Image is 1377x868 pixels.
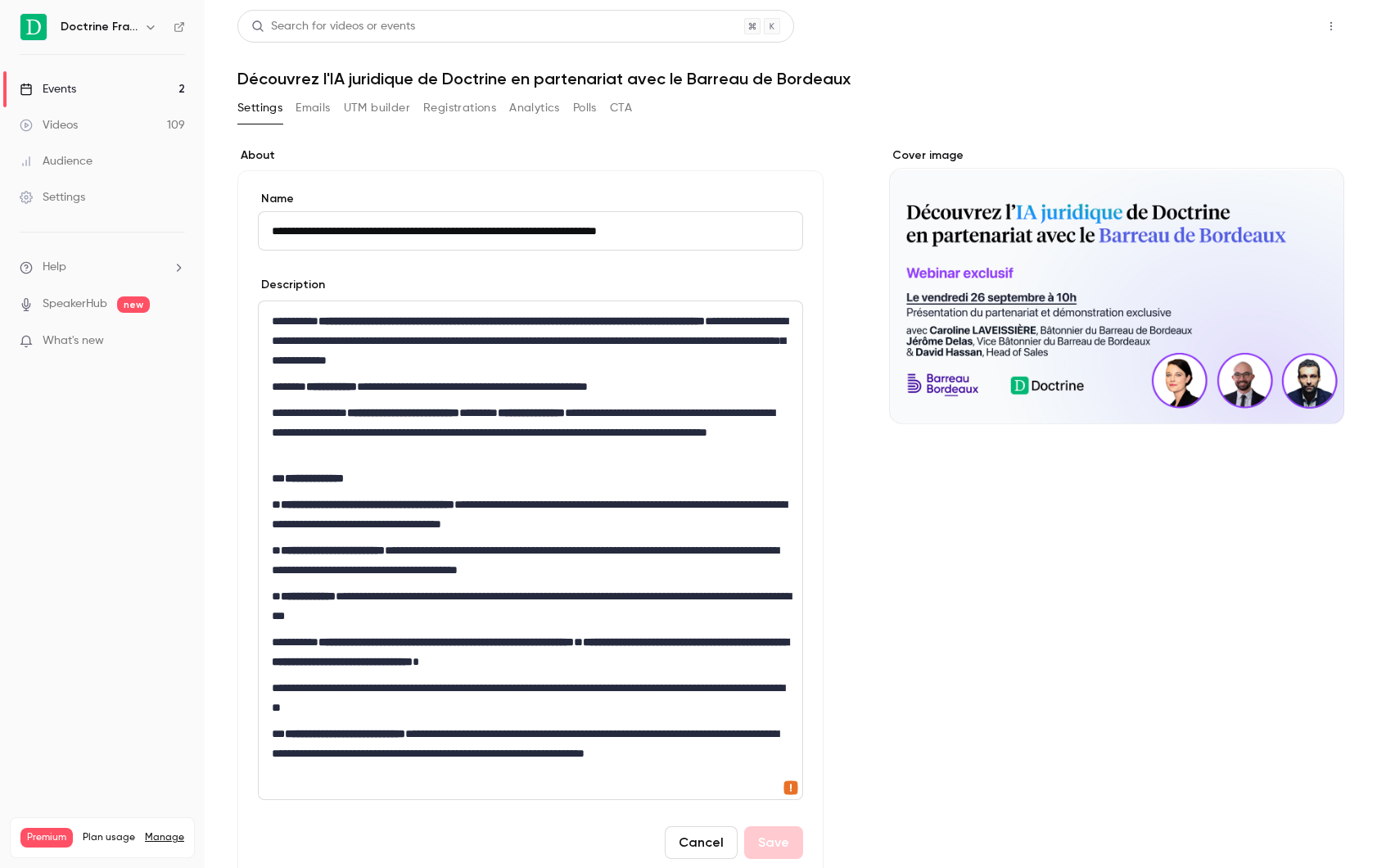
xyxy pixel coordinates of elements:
div: Search for videos or events [251,18,415,35]
label: Description [258,277,325,293]
div: Settings [20,189,85,206]
button: Settings [237,95,282,121]
label: Name [258,191,803,207]
h1: Découvrez l'IA juridique de Doctrine en partenariat avec le Barreau de Bordeaux [237,69,1344,88]
button: Registrations [423,95,496,121]
button: Share [1240,10,1305,43]
button: Analytics [509,95,560,121]
section: description [258,301,803,800]
img: Doctrine France [20,14,47,40]
button: Emails [296,95,330,121]
span: Plan usage [83,831,135,844]
h6: Doctrine France [61,19,138,35]
button: Polls [573,95,597,121]
span: new [117,296,150,313]
li: help-dropdown-opener [20,259,185,276]
button: UTM builder [344,95,410,121]
label: About [237,147,824,164]
div: Audience [20,153,93,170]
iframe: Noticeable Trigger [165,334,185,349]
div: Videos [20,117,78,133]
button: CTA [610,95,632,121]
section: Cover image [889,147,1345,424]
label: Cover image [889,147,1345,164]
button: Cancel [665,826,738,859]
div: editor [259,301,802,799]
a: Manage [145,831,184,844]
span: Premium [20,828,73,848]
span: Help [43,259,66,276]
span: What's new [43,332,104,350]
a: SpeakerHub [43,296,107,313]
div: Events [20,81,76,97]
